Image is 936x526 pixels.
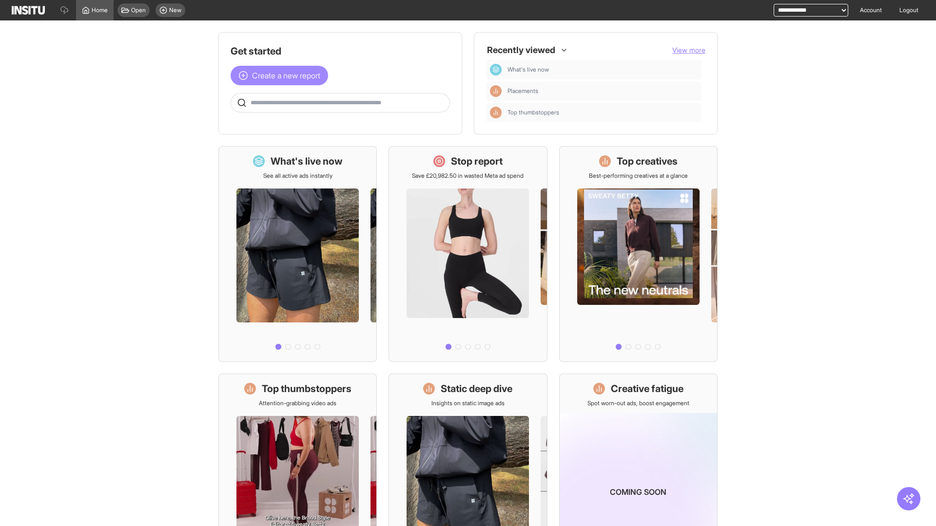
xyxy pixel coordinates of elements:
[507,109,698,116] span: Top thumbstoppers
[231,66,328,85] button: Create a new report
[131,6,146,14] span: Open
[169,6,181,14] span: New
[507,109,559,116] span: Top thumbstoppers
[507,66,549,74] span: What's live now
[507,66,698,74] span: What's live now
[672,45,705,55] button: View more
[218,146,377,362] a: What's live nowSee all active ads instantly
[271,154,343,168] h1: What's live now
[12,6,45,15] img: Logo
[507,87,538,95] span: Placements
[92,6,108,14] span: Home
[559,146,718,362] a: Top creativesBest-performing creatives at a glance
[490,107,502,118] div: Insights
[389,146,547,362] a: Stop reportSave £20,982.50 in wasted Meta ad spend
[412,172,524,180] p: Save £20,982.50 in wasted Meta ad spend
[259,399,336,407] p: Attention-grabbing video ads
[231,44,450,58] h1: Get started
[431,399,505,407] p: Insights on static image ads
[451,154,503,168] h1: Stop report
[490,85,502,97] div: Insights
[507,87,698,95] span: Placements
[441,382,512,395] h1: Static deep dive
[672,46,705,54] span: View more
[263,172,332,180] p: See all active ads instantly
[490,64,502,75] div: Dashboard
[252,70,320,81] span: Create a new report
[589,172,688,180] p: Best-performing creatives at a glance
[617,154,678,168] h1: Top creatives
[262,382,351,395] h1: Top thumbstoppers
